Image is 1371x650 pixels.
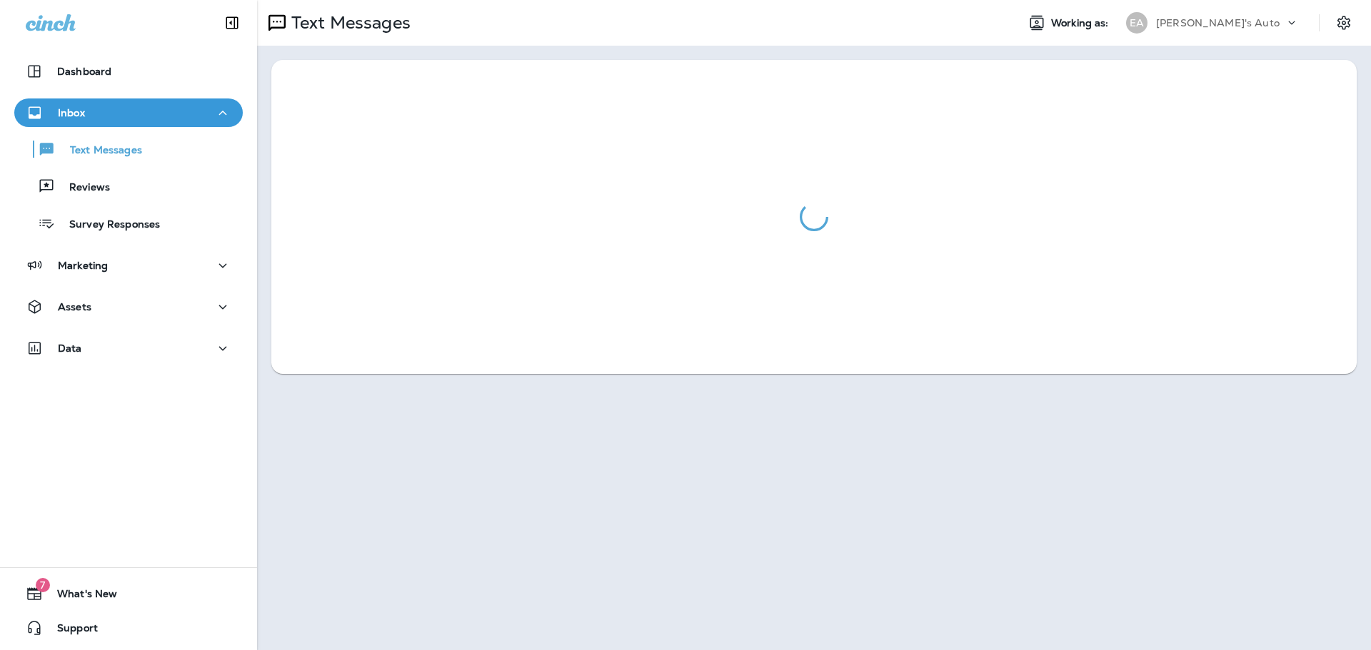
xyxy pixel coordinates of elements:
[14,134,243,164] button: Text Messages
[58,301,91,313] p: Assets
[55,181,110,195] p: Reviews
[14,171,243,201] button: Reviews
[36,578,50,592] span: 7
[14,334,243,362] button: Data
[14,251,243,280] button: Marketing
[1156,17,1280,29] p: [PERSON_NAME]'s Auto
[56,144,142,158] p: Text Messages
[14,614,243,642] button: Support
[58,107,85,118] p: Inbox
[212,9,252,37] button: Collapse Sidebar
[57,66,111,77] p: Dashboard
[55,218,160,232] p: Survey Responses
[14,57,243,86] button: Dashboard
[58,260,108,271] p: Marketing
[14,208,243,238] button: Survey Responses
[14,579,243,608] button: 7What's New
[286,12,411,34] p: Text Messages
[1051,17,1112,29] span: Working as:
[14,98,243,127] button: Inbox
[58,342,82,354] p: Data
[14,293,243,321] button: Assets
[1126,12,1147,34] div: EA
[1331,10,1357,36] button: Settings
[43,588,117,605] span: What's New
[43,622,98,639] span: Support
